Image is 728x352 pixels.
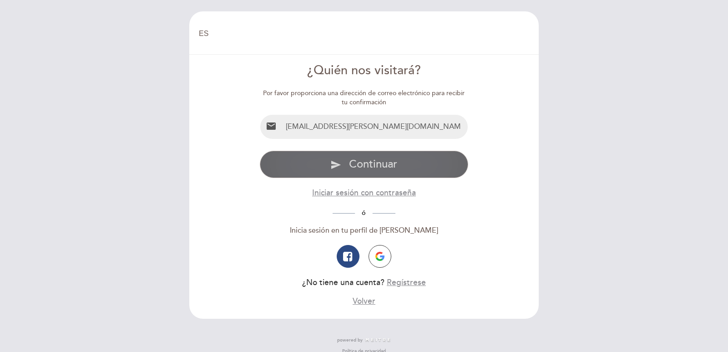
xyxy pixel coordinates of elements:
[337,337,391,343] a: powered by
[355,209,373,217] span: ó
[260,225,469,236] div: Inicia sesión en tu perfil de [PERSON_NAME]
[337,337,363,343] span: powered by
[365,338,391,342] img: MEITRE
[330,159,341,170] i: send
[282,115,468,139] input: Email
[312,187,416,199] button: Iniciar sesión con contraseña
[375,252,384,261] img: icon-google.png
[260,151,469,178] button: send Continuar
[302,278,384,287] span: ¿No tiene una cuenta?
[260,62,469,80] div: ¿Quién nos visitará?
[353,296,375,307] button: Volver
[260,89,469,107] div: Por favor proporciona una dirección de correo electrónico para recibir tu confirmación
[387,277,426,288] button: Regístrese
[266,121,277,132] i: email
[349,158,397,171] span: Continuar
